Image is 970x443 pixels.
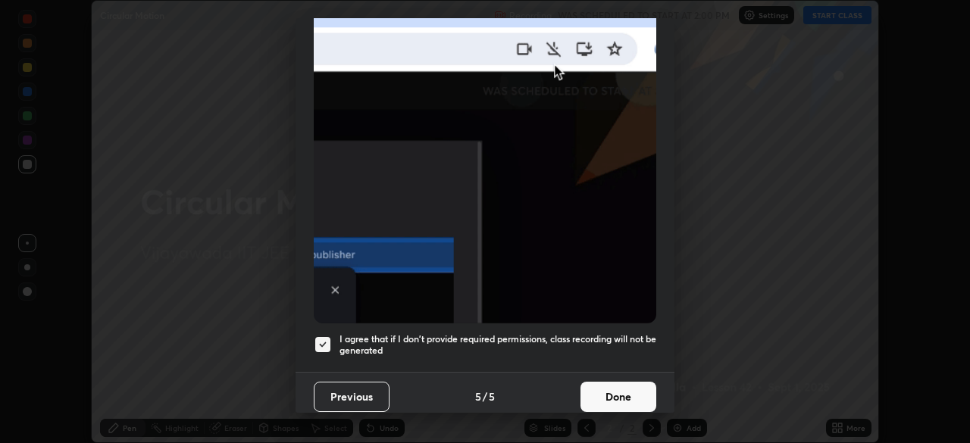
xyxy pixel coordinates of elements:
[314,382,390,412] button: Previous
[489,388,495,404] h4: 5
[475,388,481,404] h4: 5
[483,388,487,404] h4: /
[339,333,656,357] h5: I agree that if I don't provide required permissions, class recording will not be generated
[580,382,656,412] button: Done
